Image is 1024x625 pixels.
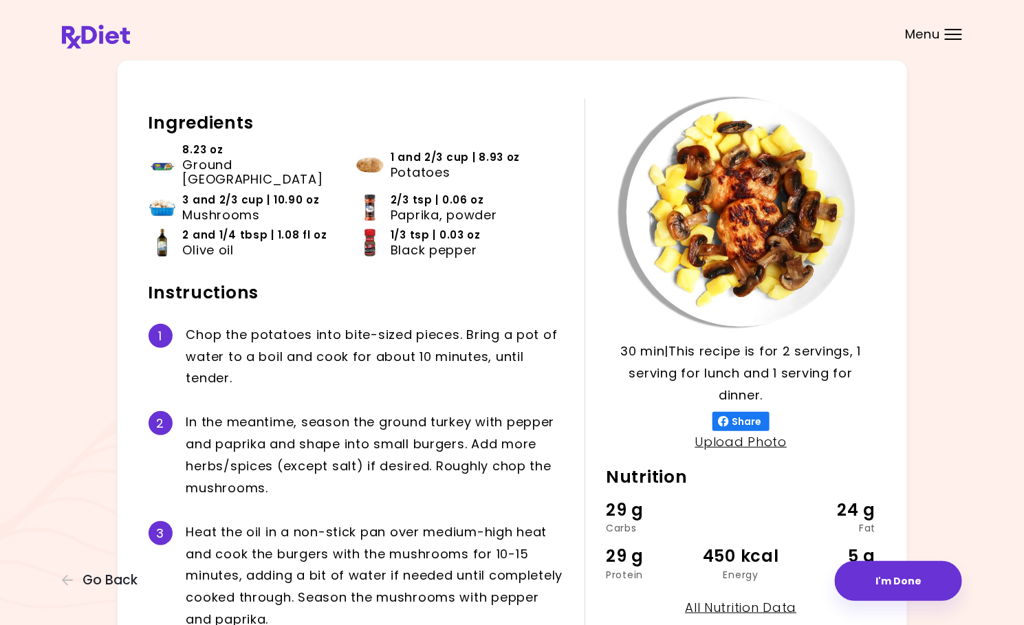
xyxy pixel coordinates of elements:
a: All Nutrition Data [685,599,796,616]
div: Protein [606,570,696,580]
span: Go Back [83,573,138,588]
span: Ground [GEOGRAPHIC_DATA] [183,157,336,187]
div: Fat [786,523,876,533]
div: Fiber [786,570,876,580]
div: 24 g [786,497,876,523]
span: Potatoes [391,165,450,180]
span: Paprika, powder [391,208,497,223]
span: 2 and 1/4 tbsp | 1.08 fl oz [183,228,327,243]
h2: Nutrition [606,466,875,488]
button: Go Back [62,573,144,588]
button: I'm Done [835,561,962,601]
div: C h o p t h e p o t a t o e s i n t o b i t e - s i z e d p i e c e s . B r i n g a p o t o f w a... [186,324,565,390]
span: Share [729,416,764,427]
div: Energy [696,570,786,580]
div: 29 g [606,497,696,523]
div: 1 [149,324,173,348]
h2: Ingredients [149,112,565,134]
span: Olive oil [183,243,234,258]
span: Mushrooms [183,208,260,223]
div: 5 g [786,543,876,569]
span: 1 and 2/3 cup | 8.93 oz [391,150,521,165]
div: 29 g [606,543,696,569]
p: 30 min | This recipe is for 2 servings, 1 serving for lunch and 1 serving for dinner. [606,340,875,406]
span: 3 and 2/3 cup | 10.90 oz [183,193,320,208]
span: 2/3 tsp | 0.06 oz [391,193,484,208]
div: Carbs [606,523,696,533]
img: RxDiet [62,25,130,49]
div: I n t h e m e a n t i m e , s e a s o n t h e g r o u n d t u r k e y w i t h p e p p e r a n d p... [186,411,565,498]
h2: Instructions [149,282,565,304]
div: 450 kcal [696,543,786,569]
span: Menu [905,28,940,41]
span: 1/3 tsp | 0.03 oz [391,228,481,243]
a: Upload Photo [695,433,787,450]
div: 3 [149,521,173,545]
div: 2 [149,411,173,435]
span: Black pepper [391,243,477,258]
span: 8.23 oz [183,142,224,157]
button: Share [712,412,770,431]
